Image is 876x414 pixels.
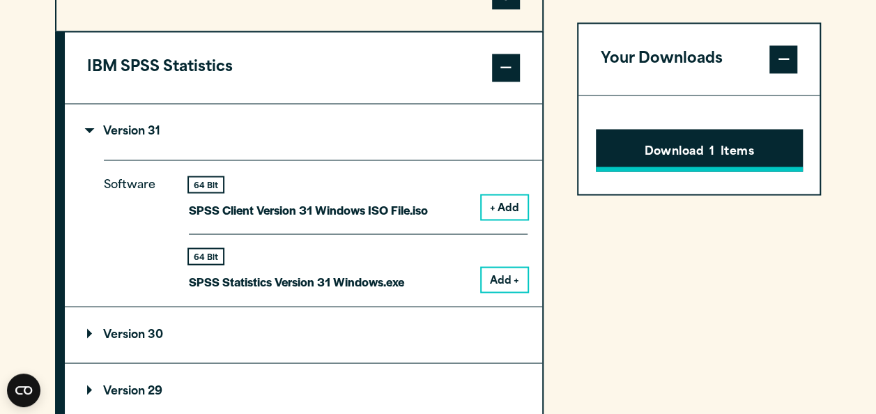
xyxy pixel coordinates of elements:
[578,95,820,194] div: Your Downloads
[189,177,223,192] div: 64 Bit
[7,374,40,407] button: Open CMP widget
[482,268,528,291] button: Add +
[65,104,542,160] summary: Version 31
[578,24,820,95] button: Your Downloads
[87,385,162,397] p: Version 29
[189,249,223,263] div: 64 Bit
[482,195,528,219] button: + Add
[104,175,167,280] p: Software
[87,126,160,137] p: Version 31
[596,129,803,172] button: Download1Items
[189,199,428,220] p: SPSS Client Version 31 Windows ISO File.iso
[709,143,714,161] span: 1
[87,329,163,340] p: Version 30
[65,307,542,362] summary: Version 30
[189,271,404,291] p: SPSS Statistics Version 31 Windows.exe
[65,32,542,103] button: IBM SPSS Statistics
